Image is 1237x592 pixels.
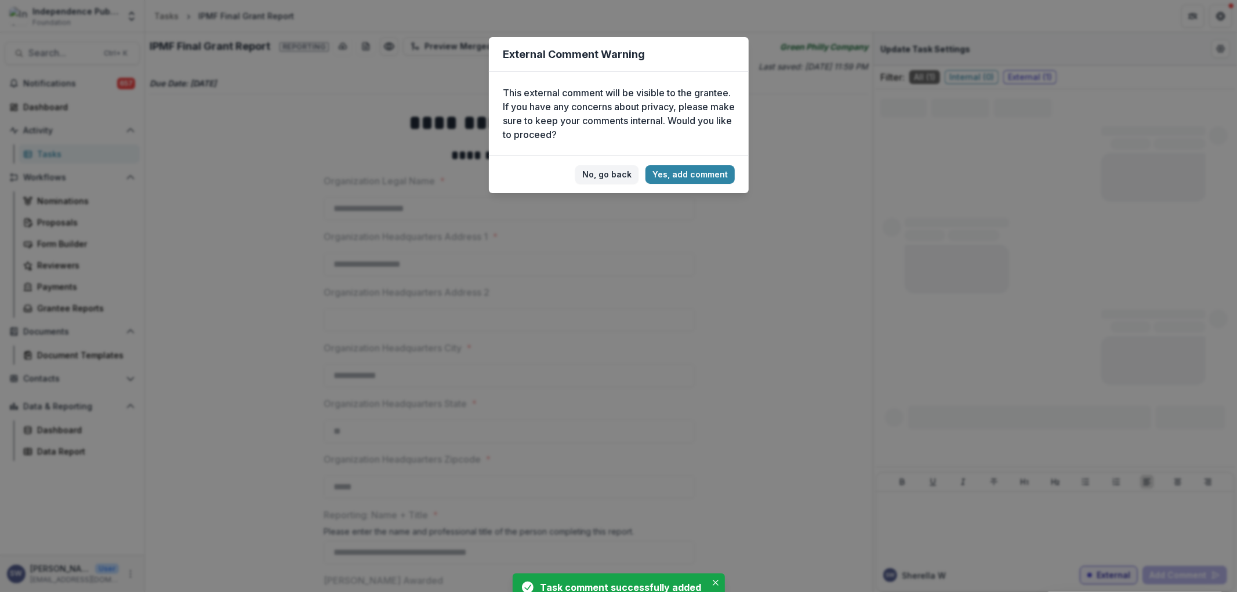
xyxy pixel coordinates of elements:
p: This external comment will be visible to the grantee. If you have any concerns about privacy, ple... [503,86,735,141]
header: External Comment Warning [489,37,749,72]
button: Yes, add comment [645,165,734,184]
button: No, go back [575,165,639,184]
button: Close [709,576,723,590]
